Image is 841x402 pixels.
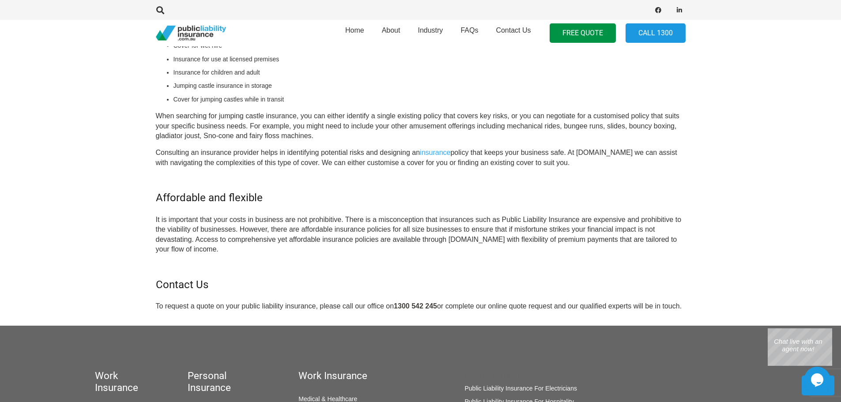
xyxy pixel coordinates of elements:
[420,149,450,156] a: insurance
[802,376,834,395] a: Back to top
[156,26,226,41] a: pli_logotransparent
[550,23,616,43] a: FREE QUOTE
[418,26,443,34] span: Industry
[804,367,832,393] iframe: chat widget
[156,181,686,204] h4: Affordable and flexible
[156,301,686,311] p: To request a quote on your public liability insurance, please call our office on or complete our ...
[173,68,686,77] li: Insurance for children and adult
[156,111,686,141] p: When searching for jumping castle insurance, you can either identify a single existing policy tha...
[336,17,373,49] a: Home
[464,370,635,382] h5: Work Insurance
[95,370,137,394] h5: Work Insurance
[382,26,400,34] span: About
[173,94,686,104] li: Cover for jumping castles while in transit
[173,81,686,90] li: Jumping castle insurance in storage
[394,302,437,310] strong: 1300 542 245
[298,370,414,382] h5: Work Insurance
[156,148,686,168] p: Consulting an insurance provider helps in identifying potential risks and designing an policy tha...
[460,26,478,34] span: FAQs
[373,17,409,49] a: About
[156,268,686,291] h4: Contact Us
[345,26,364,34] span: Home
[152,6,170,14] a: Search
[673,4,686,16] a: LinkedIn
[496,26,531,34] span: Contact Us
[173,54,686,64] li: Insurance for use at licensed premises
[156,215,686,255] p: It is important that your costs in business are not prohibitive. There is a misconception that in...
[487,17,539,49] a: Contact Us
[464,385,577,392] a: Public Liability Insurance For Electricians
[188,370,248,394] h5: Personal Insurance
[626,23,686,43] a: Call 1300
[409,17,452,49] a: Industry
[652,4,664,16] a: Facebook
[768,328,832,366] iframe: chat widget
[452,17,487,49] a: FAQs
